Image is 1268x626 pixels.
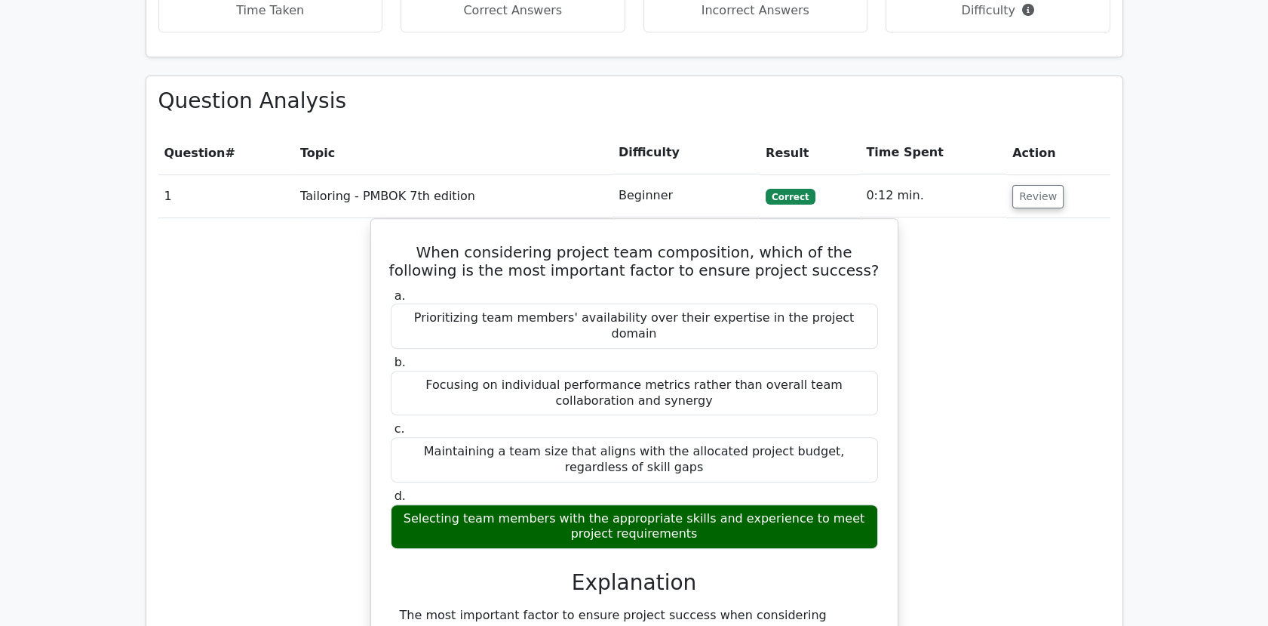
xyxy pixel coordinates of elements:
th: Result [760,131,860,174]
th: # [158,131,294,174]
div: Maintaining a team size that aligns with the allocated project budget, regardless of skill gaps [391,437,878,483]
td: Tailoring - PMBOK 7th edition [294,174,613,217]
div: Prioritizing team members' availability over their expertise in the project domain [391,304,878,349]
span: a. [395,288,406,303]
span: b. [395,355,406,369]
h3: Explanation [400,570,869,596]
div: Focusing on individual performance metrics rather than overall team collaboration and synergy [391,371,878,416]
th: Time Spent [860,131,1006,174]
p: Incorrect Answers [656,2,855,20]
span: Question [164,146,226,160]
td: 1 [158,174,294,217]
button: Review [1012,185,1064,208]
p: Correct Answers [413,2,613,20]
p: Difficulty [898,2,1098,20]
h3: Question Analysis [158,88,1110,114]
h5: When considering project team composition, which of the following is the most important factor to... [389,243,880,279]
th: Difficulty [613,131,760,174]
p: Time Taken [171,2,370,20]
span: d. [395,489,406,503]
div: Selecting team members with the appropriate skills and experience to meet project requirements [391,504,878,550]
th: Topic [294,131,613,174]
td: 0:12 min. [860,174,1006,217]
span: Correct [766,189,815,204]
span: c. [395,421,405,436]
td: Beginner [613,174,760,217]
th: Action [1006,131,1110,174]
